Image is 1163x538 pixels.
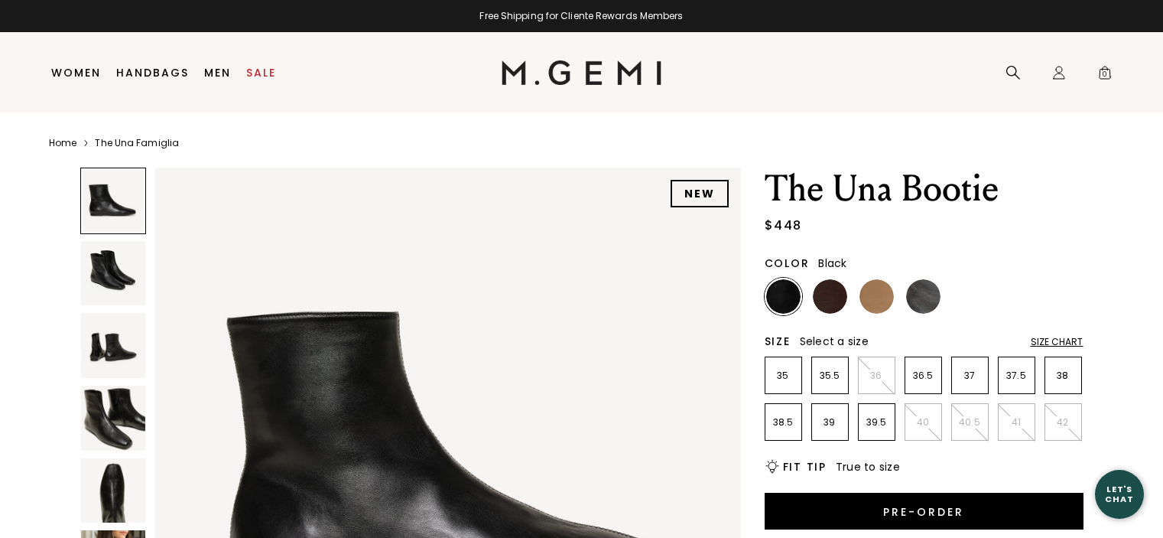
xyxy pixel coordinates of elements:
img: The Una Bootie [81,386,146,451]
span: Select a size [800,334,869,349]
button: Pre-order [765,493,1083,530]
p: 40 [905,416,941,429]
img: The Una Bootie [81,458,146,523]
h2: Fit Tip [783,461,827,473]
img: The Una Bootie [81,241,146,306]
p: 36.5 [905,370,941,382]
span: True to size [836,459,900,474]
p: 38.5 [765,416,801,429]
div: Size Chart [1031,336,1083,348]
a: Home [49,137,76,149]
a: Women [51,67,101,79]
a: Handbags [116,67,189,79]
p: 39.5 [859,416,895,429]
p: 40.5 [952,416,988,429]
p: 42 [1045,416,1081,429]
h2: Color [765,257,810,269]
p: 39 [812,416,848,429]
p: 36 [859,370,895,382]
h1: The Una Bootie [765,168,1083,210]
a: The Una Famiglia [95,137,179,149]
p: 41 [999,416,1035,429]
p: 35.5 [812,370,848,382]
img: Light Tan [859,279,894,314]
a: Men [204,67,231,79]
div: Let's Chat [1095,484,1144,504]
div: NEW [671,180,729,207]
img: Chocolate [813,279,847,314]
a: Sale [246,67,276,79]
span: Black [818,256,846,271]
img: Black [766,279,801,314]
p: 38 [1045,370,1081,382]
p: 37.5 [999,370,1035,382]
p: 37 [952,370,988,382]
img: Gunmetal [906,279,940,314]
h2: Size [765,335,791,347]
img: M.Gemi [502,60,661,85]
p: 35 [765,370,801,382]
img: The Una Bootie [81,313,146,378]
span: 0 [1097,68,1113,83]
div: $448 [765,217,802,235]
